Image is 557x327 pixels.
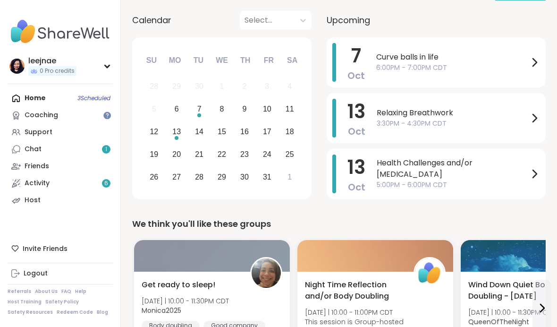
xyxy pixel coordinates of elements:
[305,317,404,327] span: This session is Group-hosted
[279,77,300,97] div: Not available Saturday, October 4th, 2025
[218,171,226,183] div: 29
[8,265,113,282] a: Logout
[144,77,164,97] div: Not available Sunday, September 28th, 2025
[97,309,108,316] a: Blog
[195,125,203,138] div: 14
[8,240,113,257] div: Invite Friends
[265,80,269,93] div: 3
[8,158,113,175] a: Friends
[286,103,294,115] div: 11
[376,63,529,73] span: 6:00PM - 7:00PM CDT
[24,269,48,278] div: Logout
[240,148,249,161] div: 23
[167,144,187,164] div: Choose Monday, October 20th, 2025
[25,162,49,171] div: Friends
[8,192,113,209] a: Host
[347,69,365,82] span: Oct
[252,258,281,288] img: Monica2025
[172,80,181,93] div: 29
[218,125,226,138] div: 15
[351,43,361,69] span: 7
[8,299,42,305] a: Host Training
[305,308,404,317] span: [DATE] | 10:00 - 11:00PM CDT
[144,99,164,119] div: Not available Sunday, October 5th, 2025
[141,50,162,70] div: Su
[235,144,255,164] div: Choose Thursday, October 23rd, 2025
[327,14,370,26] span: Upcoming
[468,317,529,327] b: QueenOfTheNight
[195,80,203,93] div: 30
[25,128,52,137] div: Support
[287,80,292,93] div: 4
[197,103,202,115] div: 7
[8,15,113,48] img: ShareWell Nav Logo
[347,98,365,125] span: 13
[235,77,255,97] div: Not available Thursday, October 2nd, 2025
[142,279,215,291] span: Get ready to sleep!
[132,217,546,231] div: We think you'll like these groups
[377,107,529,119] span: Relaxing Breathwork
[75,288,86,295] a: Help
[35,288,58,295] a: About Us
[61,288,71,295] a: FAQ
[257,121,277,142] div: Choose Friday, October 17th, 2025
[279,121,300,142] div: Choose Saturday, October 18th, 2025
[242,80,246,93] div: 2
[150,125,158,138] div: 12
[8,309,53,316] a: Safety Resources
[257,167,277,187] div: Choose Friday, October 31st, 2025
[279,99,300,119] div: Choose Saturday, October 11th, 2025
[348,125,365,138] span: Oct
[25,196,41,205] div: Host
[143,75,301,188] div: month 2025-10
[257,144,277,164] div: Choose Friday, October 24th, 2025
[235,99,255,119] div: Choose Thursday, October 9th, 2025
[189,77,210,97] div: Not available Tuesday, September 30th, 2025
[189,144,210,164] div: Choose Tuesday, October 21st, 2025
[144,167,164,187] div: Choose Sunday, October 26th, 2025
[212,144,232,164] div: Choose Wednesday, October 22nd, 2025
[9,59,25,74] img: leejnae
[258,50,279,70] div: Fr
[28,56,76,66] div: leejnae
[167,99,187,119] div: Choose Monday, October 6th, 2025
[212,121,232,142] div: Choose Wednesday, October 15th, 2025
[257,99,277,119] div: Choose Friday, October 10th, 2025
[142,306,181,315] b: Monica2025
[175,103,179,115] div: 6
[348,181,365,194] span: Oct
[8,124,113,141] a: Support
[105,146,107,154] span: 1
[150,80,158,93] div: 28
[25,179,50,188] div: Activity
[103,112,111,119] iframe: Spotlight
[377,180,529,190] span: 5:00PM - 6:00PM CDT
[167,167,187,187] div: Choose Monday, October 27th, 2025
[189,99,210,119] div: Choose Tuesday, October 7th, 2025
[235,50,256,70] div: Th
[305,279,403,302] span: Night Time Reflection and/or Body Doubling
[220,80,224,93] div: 1
[212,167,232,187] div: Choose Wednesday, October 29th, 2025
[8,175,113,192] a: Activity6
[235,121,255,142] div: Choose Thursday, October 16th, 2025
[57,309,93,316] a: Redeem Code
[240,125,249,138] div: 16
[25,111,58,120] div: Coaching
[468,308,556,317] span: [DATE] | 10:00 - 11:30PM CDT
[279,167,300,187] div: Choose Saturday, November 1st, 2025
[287,171,292,183] div: 1
[195,171,203,183] div: 28
[172,148,181,161] div: 20
[376,52,529,63] span: Curve balls in life
[279,144,300,164] div: Choose Saturday, October 25th, 2025
[415,258,444,288] img: ShareWell
[235,167,255,187] div: Choose Thursday, October 30th, 2025
[240,171,249,183] div: 30
[150,148,158,161] div: 19
[263,171,271,183] div: 31
[242,103,246,115] div: 9
[377,157,529,180] span: Health Challenges and/or [MEDICAL_DATA]
[144,144,164,164] div: Choose Sunday, October 19th, 2025
[212,99,232,119] div: Choose Wednesday, October 8th, 2025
